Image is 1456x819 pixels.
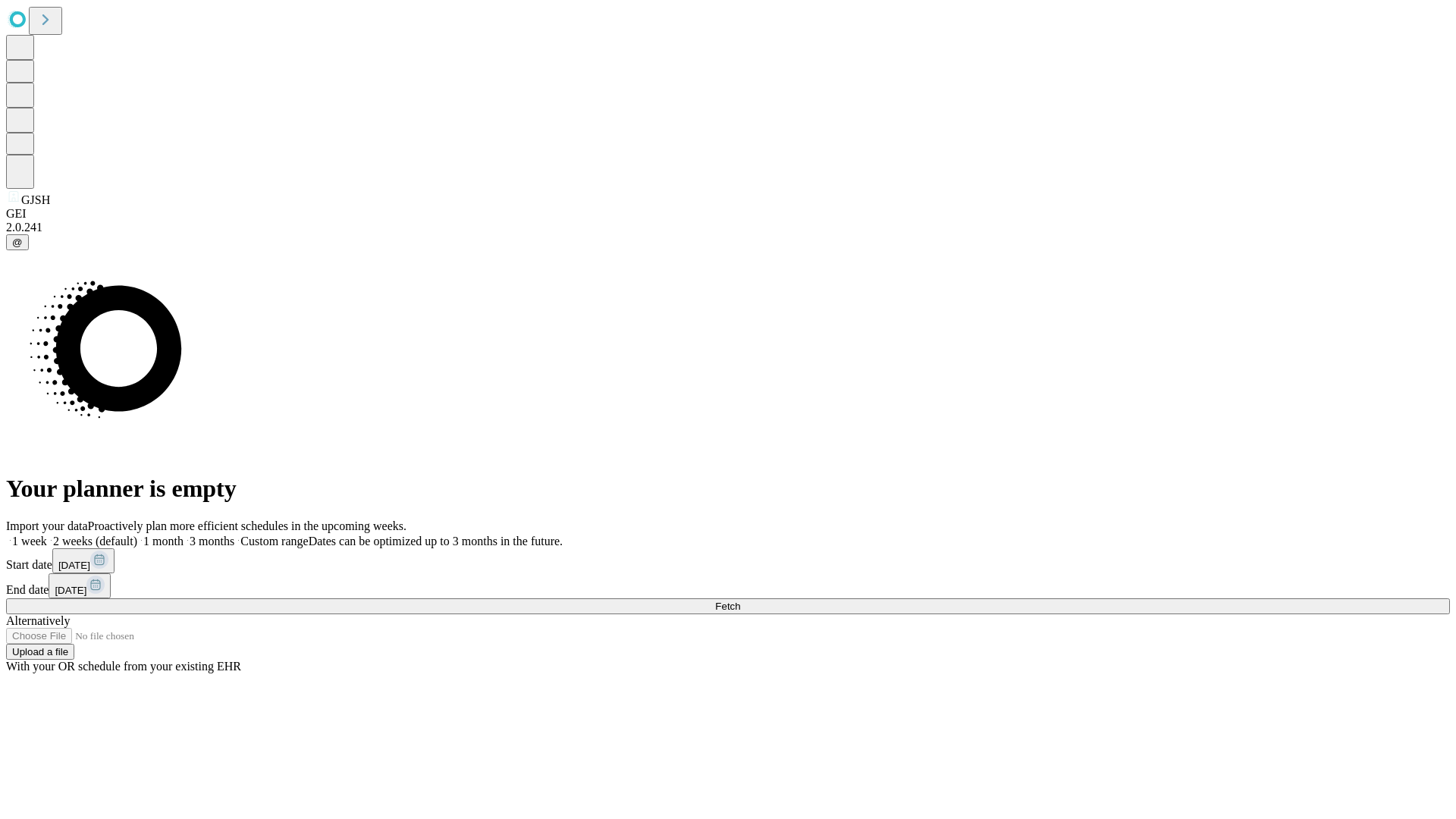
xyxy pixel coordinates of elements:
span: Fetch [715,601,740,612]
button: [DATE] [52,548,115,573]
div: GEI [6,207,1450,221]
span: GJSH [21,193,50,206]
span: 1 week [12,535,47,548]
span: 2 weeks (default) [53,535,137,548]
div: Start date [6,548,1450,573]
div: End date [6,573,1450,598]
span: Alternatively [6,614,70,627]
button: [DATE] [49,573,111,598]
span: 3 months [190,535,234,548]
span: Custom range [240,535,308,548]
div: 2.0.241 [6,221,1450,234]
span: 1 month [143,535,184,548]
span: @ [12,237,23,248]
button: @ [6,234,29,250]
span: Dates can be optimized up to 3 months in the future. [309,535,563,548]
span: [DATE] [58,560,90,571]
button: Upload a file [6,644,74,660]
span: [DATE] [55,585,86,596]
span: Import your data [6,519,88,532]
span: Proactively plan more efficient schedules in the upcoming weeks. [88,519,406,532]
span: With your OR schedule from your existing EHR [6,660,241,673]
h1: Your planner is empty [6,475,1450,503]
button: Fetch [6,598,1450,614]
